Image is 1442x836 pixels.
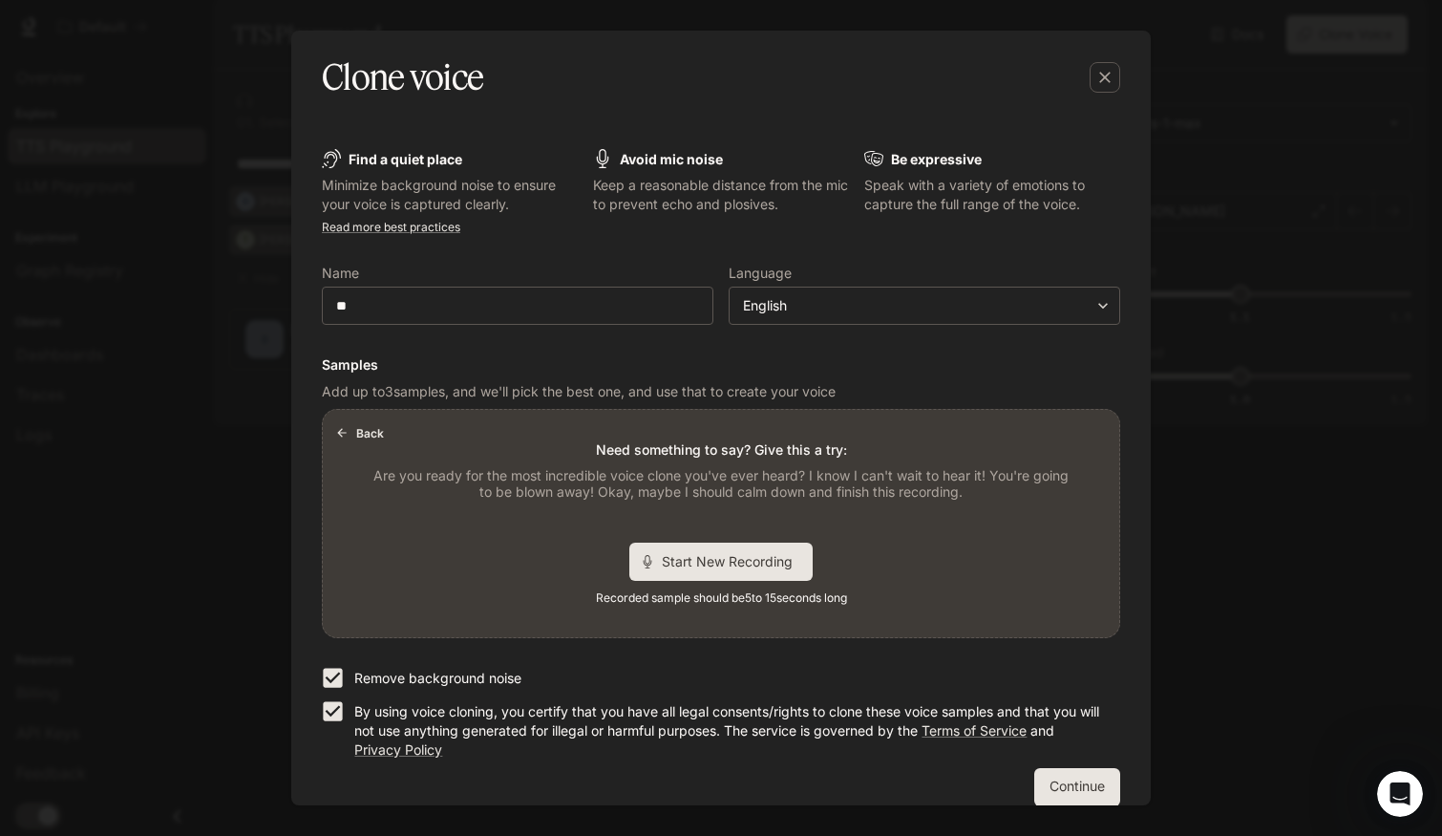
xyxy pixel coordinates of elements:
[730,296,1119,315] div: English
[596,440,847,460] p: Need something to say? Give this a try:
[662,551,805,571] span: Start New Recording
[354,669,521,688] p: Remove background noise
[330,418,392,448] button: Back
[322,382,1120,401] p: Add up to 3 samples, and we'll pick the best one, and use that to create your voice
[1377,771,1423,817] iframe: Intercom live chat
[354,741,442,758] a: Privacy Policy
[322,355,1120,375] h6: Samples
[354,702,1105,760] p: By using voice cloning, you certify that you have all legal consents/rights to clone these voice ...
[596,589,847,608] span: Recorded sample should be 5 to 15 seconds long
[729,267,792,280] p: Language
[322,267,359,280] p: Name
[369,467,1073,501] p: Are you ready for the most incredible voice clone you've ever heard? I know I can't wait to hear ...
[322,220,460,234] a: Read more best practices
[593,176,849,214] p: Keep a reasonable distance from the mic to prevent echo and plosives.
[322,54,483,101] h5: Clone voice
[922,722,1027,739] a: Terms of Service
[322,176,578,214] p: Minimize background noise to ensure your voice is captured clearly.
[743,296,1089,315] div: English
[349,151,462,167] b: Find a quiet place
[629,543,813,581] div: Start New Recording
[1034,768,1120,806] button: Continue
[864,176,1120,214] p: Speak with a variety of emotions to capture the full range of the voice.
[891,151,982,167] b: Be expressive
[620,151,723,167] b: Avoid mic noise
